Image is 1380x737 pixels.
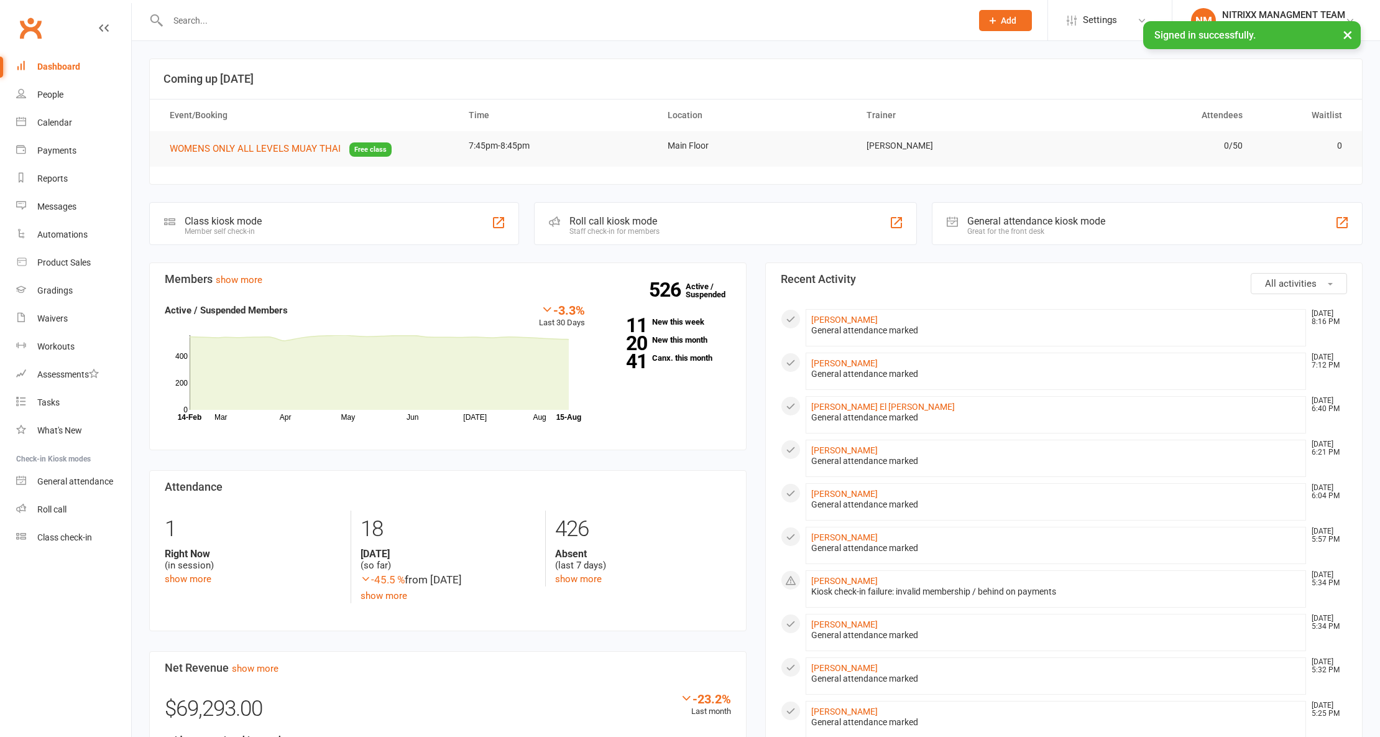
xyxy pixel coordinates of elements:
div: Great for the front desk [967,227,1105,236]
button: × [1336,21,1359,48]
a: Tasks [16,389,131,417]
a: 20New this month [604,336,731,344]
div: Dashboard [37,62,80,72]
span: Signed in successfully. [1154,29,1256,41]
div: Staff check-in for members [569,227,660,236]
a: What's New [16,417,131,445]
th: Event/Booking [159,100,458,131]
td: [PERSON_NAME] [855,131,1054,160]
a: Calendar [16,109,131,137]
td: Main Floor [656,131,855,160]
a: Roll call [16,496,131,524]
th: Trainer [855,100,1054,131]
time: [DATE] 5:25 PM [1305,702,1346,718]
a: show more [232,663,278,674]
div: Kiosk check-in failure: invalid membership / behind on payments [811,586,1300,597]
a: [PERSON_NAME] [811,663,878,673]
h3: Coming up [DATE] [163,73,1348,85]
h3: Recent Activity [781,273,1347,285]
div: Automations [37,229,88,239]
div: General attendance marked [811,499,1300,510]
a: Dashboard [16,53,131,81]
a: [PERSON_NAME] [811,619,878,629]
div: General attendance marked [811,717,1300,728]
div: Class kiosk mode [185,215,262,227]
div: Assessments [37,369,99,379]
strong: 526 [649,280,686,299]
button: All activities [1251,273,1347,294]
time: [DATE] 5:34 PM [1305,571,1346,587]
a: Waivers [16,305,131,333]
div: Product Sales [37,257,91,267]
a: Class kiosk mode [16,524,131,552]
div: Reports [37,174,68,183]
div: General attendance marked [811,412,1300,423]
div: General attendance kiosk mode [967,215,1105,227]
strong: [DATE] [361,548,536,560]
strong: 11 [604,316,647,335]
div: What's New [37,425,82,435]
a: show more [216,274,262,285]
time: [DATE] 5:34 PM [1305,614,1346,631]
div: 1 [165,511,341,548]
div: Waivers [37,313,68,323]
h3: Attendance [165,481,731,493]
a: Assessments [16,361,131,389]
div: Class check-in [37,532,92,542]
span: Add [1001,16,1016,25]
a: 11New this week [604,318,731,326]
a: Clubworx [15,12,46,44]
div: General attendance [37,476,113,486]
a: 526Active / Suspended [686,273,740,308]
time: [DATE] 5:57 PM [1305,527,1346,544]
strong: 41 [604,352,647,371]
div: Member self check-in [185,227,262,236]
td: 0 [1254,131,1353,160]
a: People [16,81,131,109]
div: (in session) [165,548,341,572]
div: Payments [37,146,76,155]
button: WOMENS ONLY ALL LEVELS MUAY THAIFree class [170,141,392,157]
a: Gradings [16,277,131,305]
span: All activities [1265,278,1317,289]
a: Product Sales [16,249,131,277]
a: show more [361,590,407,601]
a: [PERSON_NAME] [811,445,878,455]
a: [PERSON_NAME] [811,532,878,542]
a: General attendance kiosk mode [16,468,131,496]
span: Free class [349,142,392,157]
a: [PERSON_NAME] [811,358,878,368]
div: Tasks [37,397,60,407]
div: General attendance marked [811,674,1300,684]
a: [PERSON_NAME] [811,576,878,586]
time: [DATE] 7:12 PM [1305,353,1346,369]
a: show more [165,573,211,585]
input: Search... [164,12,963,29]
time: [DATE] 6:40 PM [1305,397,1346,413]
a: Workouts [16,333,131,361]
div: (last 7 days) [555,548,731,572]
time: [DATE] 5:32 PM [1305,658,1346,674]
time: [DATE] 6:21 PM [1305,440,1346,457]
div: (so far) [361,548,536,572]
div: Last month [680,692,731,718]
time: [DATE] 8:16 PM [1305,310,1346,326]
div: Last 30 Days [539,303,585,330]
a: [PERSON_NAME] [811,315,878,325]
div: 426 [555,511,731,548]
a: [PERSON_NAME] El [PERSON_NAME] [811,402,955,412]
h3: Members [165,273,731,285]
span: Settings [1083,6,1117,34]
a: show more [555,573,602,585]
a: Automations [16,221,131,249]
div: Calendar [37,118,72,127]
div: from [DATE] [361,572,536,588]
th: Attendees [1054,100,1253,131]
div: Roll call [37,504,67,514]
td: 7:45pm-8:45pm [458,131,656,160]
th: Location [656,100,855,131]
button: Add [979,10,1032,31]
div: 18 [361,511,536,548]
time: [DATE] 6:04 PM [1305,484,1346,500]
div: -23.2% [680,692,731,705]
